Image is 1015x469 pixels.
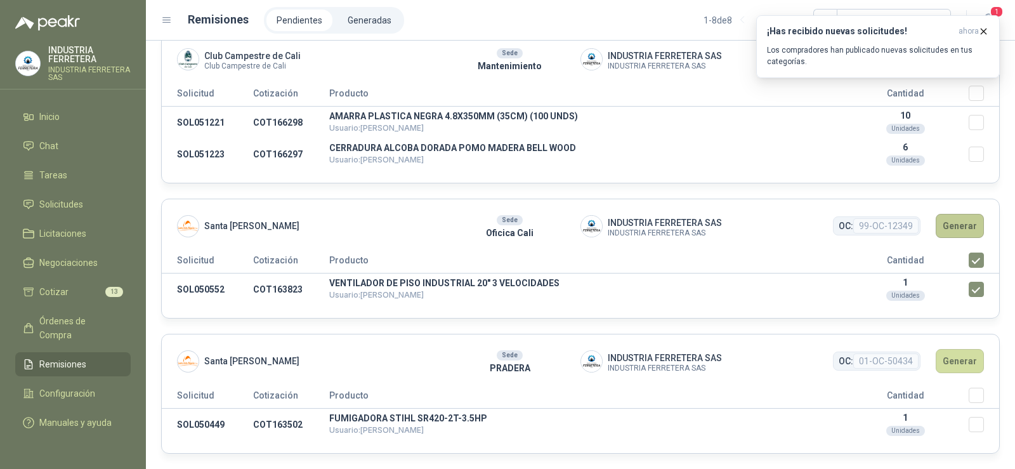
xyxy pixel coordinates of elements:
[39,197,83,211] span: Solicitudes
[204,63,301,70] span: Club Campestre de Cali
[767,26,953,37] h3: ¡Has recibido nuevas solicitudes!
[439,59,580,73] p: Mantenimiento
[439,226,580,240] p: Oficica Cali
[497,350,523,360] div: Sede
[329,414,842,423] p: FUMIGADORA STIHL SR420-2T-3.5HP
[15,15,80,30] img: Logo peakr
[581,351,602,372] img: Company Logo
[266,10,332,31] a: Pendientes
[39,285,69,299] span: Cotizar
[329,253,842,274] th: Producto
[969,274,999,306] td: Seleccionar/deseleccionar
[853,218,919,234] span: 99-OC-12349
[969,138,999,170] td: Seleccionar/deseleccionar
[329,290,424,300] span: Usuario: [PERSON_NAME]
[608,216,722,230] span: INDUSTRIA FERRETERA SAS
[329,86,842,107] th: Producto
[15,411,131,435] a: Manuales y ayuda
[15,381,131,406] a: Configuración
[936,214,984,238] button: Generar
[39,386,95,400] span: Configuración
[329,143,842,152] p: CERRADURA ALCOBA DORADA POMO MADERA BELL WOOD
[204,219,299,233] span: Santa [PERSON_NAME]
[15,251,131,275] a: Negociaciones
[162,86,253,107] th: Solicitud
[853,353,919,369] span: 01-OC-50434
[204,49,301,63] span: Club Campestre de Cali
[39,110,60,124] span: Inicio
[581,49,602,70] img: Company Logo
[39,314,119,342] span: Órdenes de Compra
[15,163,131,187] a: Tareas
[253,409,329,441] td: COT163502
[886,124,925,134] div: Unidades
[969,86,999,107] th: Seleccionar/deseleccionar
[178,351,199,372] img: Company Logo
[15,352,131,376] a: Remisiones
[15,280,131,304] a: Cotizar13
[608,351,722,365] span: INDUSTRIA FERRETERA SAS
[39,139,58,153] span: Chat
[936,349,984,373] button: Generar
[162,107,253,139] td: SOL051221
[204,354,299,368] span: Santa [PERSON_NAME]
[105,287,123,297] span: 13
[39,168,67,182] span: Tareas
[188,11,249,29] h1: Remisiones
[162,388,253,409] th: Solicitud
[48,46,131,63] p: INDUSTRIA FERRETERA
[162,253,253,274] th: Solicitud
[969,107,999,139] td: Seleccionar/deseleccionar
[39,256,98,270] span: Negociaciones
[16,51,40,76] img: Company Logo
[704,10,773,30] div: 1 - 8 de 8
[969,409,999,441] td: Seleccionar/deseleccionar
[48,66,131,81] p: INDUSTRIA FERRETERA SAS
[842,277,969,287] p: 1
[253,388,329,409] th: Cotización
[842,413,969,423] p: 1
[581,216,602,237] img: Company Logo
[842,388,969,409] th: Cantidad
[608,63,722,70] span: INDUSTRIA FERRETERA SAS
[842,86,969,107] th: Cantidad
[253,107,329,139] td: COT166298
[842,253,969,274] th: Cantidad
[842,110,969,121] p: 10
[178,216,199,237] img: Company Logo
[329,123,424,133] span: Usuario: [PERSON_NAME]
[253,253,329,274] th: Cotización
[886,155,925,166] div: Unidades
[253,138,329,170] td: COT166297
[497,48,523,58] div: Sede
[178,49,199,70] img: Company Logo
[886,426,925,436] div: Unidades
[329,388,842,409] th: Producto
[15,105,131,129] a: Inicio
[767,44,989,67] p: Los compradores han publicado nuevas solicitudes en tus categorías.
[608,365,722,372] span: INDUSTRIA FERRETERA SAS
[842,142,969,152] p: 6
[839,219,853,233] span: OC:
[329,155,424,164] span: Usuario: [PERSON_NAME]
[439,361,580,375] p: PRADERA
[15,221,131,246] a: Licitaciones
[162,138,253,170] td: SOL051223
[977,9,1000,32] button: 1
[969,388,999,409] th: Seleccionar/deseleccionar
[253,274,329,306] td: COT163823
[39,227,86,241] span: Licitaciones
[839,354,853,368] span: OC:
[15,192,131,216] a: Solicitudes
[329,279,842,287] p: VENTILADOR DE PISO INDUSTRIAL 20" 3 VELOCIDADES
[253,86,329,107] th: Cotización
[337,10,402,31] a: Generadas
[15,134,131,158] a: Chat
[497,215,523,225] div: Sede
[969,253,999,274] th: Seleccionar/deseleccionar
[15,309,131,347] a: Órdenes de Compra
[162,274,253,306] td: SOL050552
[886,291,925,301] div: Unidades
